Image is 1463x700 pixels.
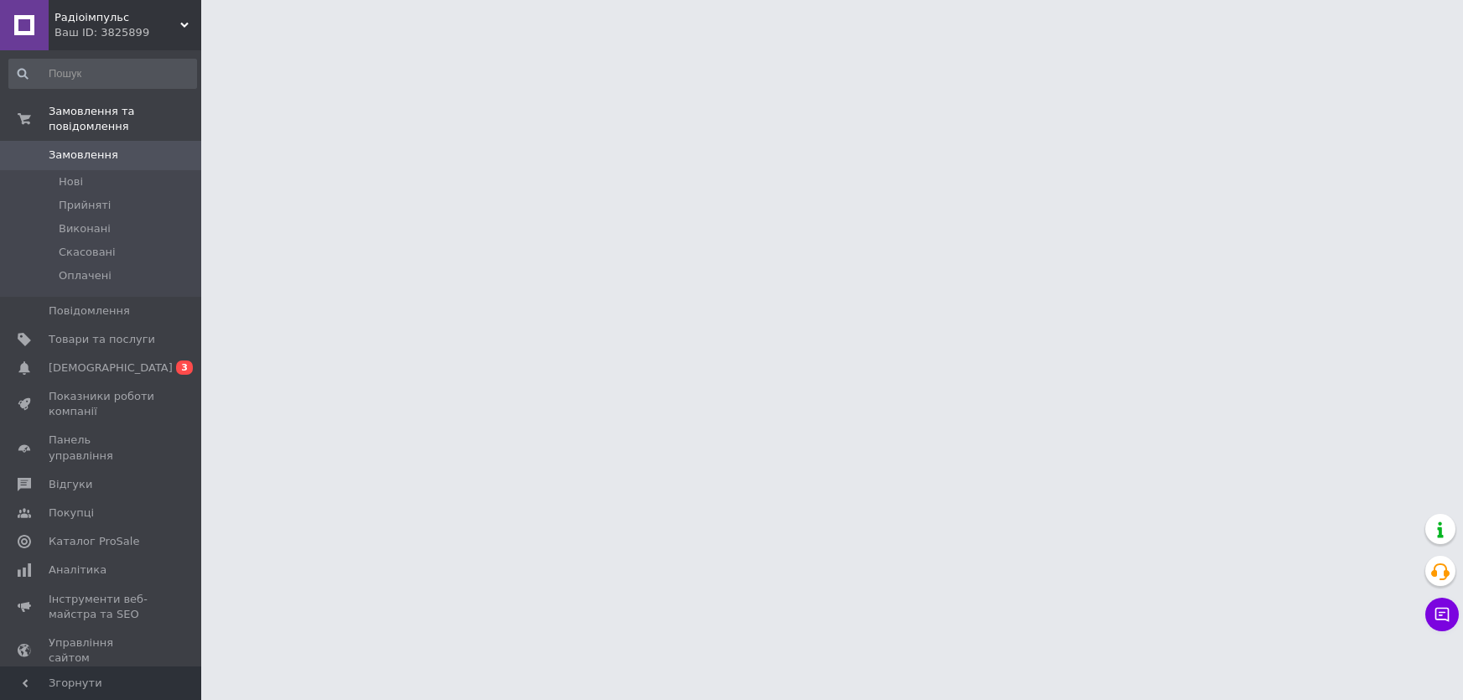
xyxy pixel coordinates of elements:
span: Замовлення [49,148,118,163]
span: Нові [59,174,83,189]
div: Ваш ID: 3825899 [54,25,201,40]
span: Відгуки [49,477,92,492]
span: Покупці [49,506,94,521]
button: Чат з покупцем [1425,598,1459,631]
span: Товари та послуги [49,332,155,347]
span: [DEMOGRAPHIC_DATA] [49,360,173,376]
span: Аналітика [49,563,106,578]
input: Пошук [8,59,197,89]
span: Прийняті [59,198,111,213]
span: 3 [176,360,193,375]
span: Скасовані [59,245,116,260]
span: Оплачені [59,268,112,283]
span: Інструменти веб-майстра та SEO [49,592,155,622]
span: Повідомлення [49,303,130,319]
span: Панель управління [49,433,155,463]
span: Управління сайтом [49,635,155,666]
span: Радіоімпульс [54,10,180,25]
span: Каталог ProSale [49,534,139,549]
span: Виконані [59,221,111,236]
span: Показники роботи компанії [49,389,155,419]
span: Замовлення та повідомлення [49,104,201,134]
